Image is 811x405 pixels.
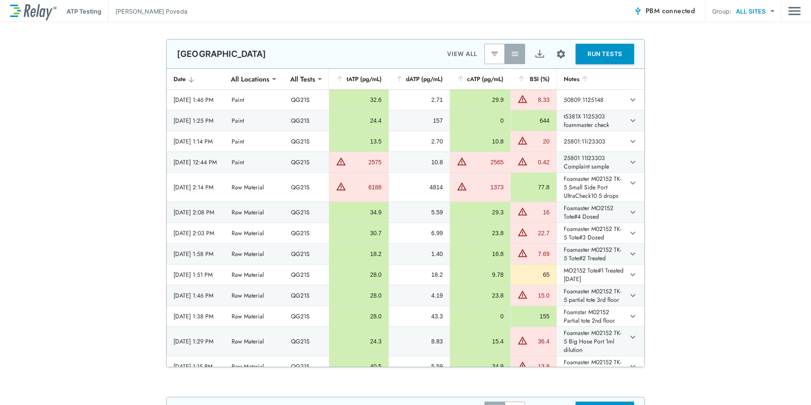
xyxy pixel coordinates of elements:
[173,116,218,125] div: [DATE] 1:25 PM
[284,244,329,264] td: QG21S
[396,137,443,146] div: 2.70
[225,306,284,326] td: Raw Material
[530,208,549,217] div: 16
[557,173,626,202] td: Foamaster M02152 TK-5 Small Side Port UltraCheck10 5 drops
[284,223,329,243] td: QG21S
[469,158,503,166] div: 2565
[557,152,626,172] td: 25801 11I23303 Complaint sample
[336,96,381,104] div: 32.6
[336,337,381,346] div: 24.3
[530,158,549,166] div: 0.42
[626,134,640,149] button: expand row
[626,359,640,374] button: expand row
[557,285,626,306] td: Foamaster M02152 TK-5 partial tote 3rd floor
[457,156,467,166] img: Warning
[336,291,381,300] div: 28.0
[396,337,443,346] div: 8.83
[173,337,218,346] div: [DATE] 1:29 PM
[396,208,443,217] div: 5.59
[626,309,640,323] button: expand row
[284,264,329,285] td: QG21S
[564,74,619,84] div: Notes
[173,362,218,371] div: [DATE] 1:15 PM
[457,137,503,146] div: 10.8
[517,135,528,146] img: Warning
[456,74,503,84] div: cATP (pg/mL)
[396,312,443,321] div: 43.3
[557,202,626,222] td: Foamaster MO2152 Tote#4 Dosed
[517,94,528,104] img: Warning
[626,226,640,240] button: expand row
[225,152,284,172] td: Paint
[336,116,381,125] div: 24.4
[626,288,640,303] button: expand row
[284,202,329,222] td: QG21S
[511,50,519,58] img: View All
[284,110,329,131] td: QG21S
[626,176,640,190] button: expand row
[529,44,550,64] button: Export
[457,181,467,191] img: Warning
[284,152,329,172] td: QG21S
[556,49,566,59] img: Settings Icon
[10,2,56,20] img: LuminUltra Relay
[517,183,549,191] div: 77.8
[284,90,329,110] td: QG21S
[626,267,640,282] button: expand row
[469,183,503,191] div: 1373
[517,335,528,346] img: Warning
[517,270,549,279] div: 65
[457,208,503,217] div: 29.3
[225,223,284,243] td: Raw Material
[724,380,803,399] iframe: Resource center
[336,208,381,217] div: 34.9
[336,156,346,166] img: Warning
[225,70,275,87] div: All Locations
[550,43,572,65] button: Site setup
[626,205,640,219] button: expand row
[788,3,801,19] img: Drawer Icon
[173,250,218,258] div: [DATE] 1:58 PM
[173,291,218,300] div: [DATE] 1:46 PM
[396,183,443,191] div: 4814
[457,337,503,346] div: 15.4
[173,312,218,321] div: [DATE] 1:38 PM
[557,264,626,285] td: MO2152 Tote#1 Treated [DATE]
[173,96,218,104] div: [DATE] 1:46 PM
[396,229,443,237] div: 6.99
[396,270,443,279] div: 18.2
[336,312,381,321] div: 28.0
[517,312,549,321] div: 155
[336,181,346,191] img: Warning
[284,356,329,377] td: QG21S
[336,362,381,371] div: 40.5
[534,49,545,59] img: Export Icon
[67,7,101,16] p: ATP Testing
[576,44,634,64] button: RUN TESTS
[457,270,503,279] div: 9.78
[557,90,626,110] td: 50809 1125148
[173,229,218,237] div: [DATE] 2:03 PM
[557,327,626,356] td: Foamaster M02152 TK-5 Big Hose Port 1ml dilution
[225,202,284,222] td: Raw Material
[225,356,284,377] td: Raw Material
[626,155,640,169] button: expand row
[225,173,284,202] td: Raw Material
[457,362,503,371] div: 34.9
[457,229,503,237] div: 23.8
[225,285,284,306] td: Raw Material
[646,5,695,17] span: PBM
[284,70,321,87] div: All Tests
[517,206,528,217] img: Warning
[634,7,642,15] img: Connected Icon
[336,229,381,237] div: 30.7
[336,250,381,258] div: 18.2
[626,247,640,261] button: expand row
[517,290,528,300] img: Warning
[284,306,329,326] td: QG21S
[447,49,478,59] p: VIEW ALL
[530,137,549,146] div: 20
[517,156,528,166] img: Warning
[557,356,626,377] td: Foamaster M02152 TK-5 Big Hose Port
[396,250,443,258] div: 1.40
